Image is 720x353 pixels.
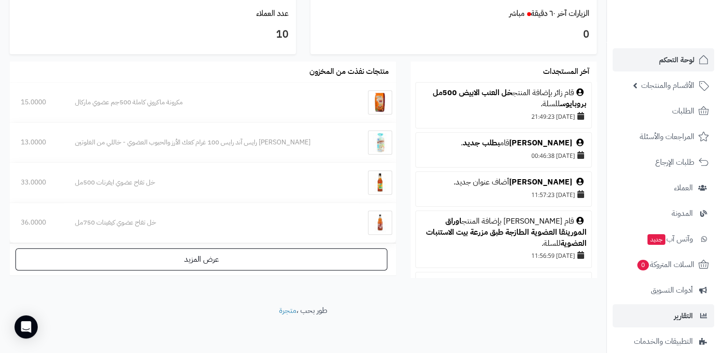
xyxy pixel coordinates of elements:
[368,170,392,195] img: خل تفاح عضوي ايفرنات 500مل
[509,8,525,19] small: مباشر
[368,130,392,155] img: بروبايوس رايس آند رايس 100 غرام كعك الأرز والحبوب العضوي - خاللي من الغلوتين
[659,53,694,67] span: لوحة التحكم
[421,277,587,288] div: سجّل حساب جديد.
[421,249,587,262] div: [DATE] 11:56:59
[421,177,587,188] div: أضاف عنوان جديد.
[672,104,694,118] span: الطلبات
[17,27,289,43] h3: 10
[368,211,392,235] img: خل تفاح عضوي كيفينات 750مل
[647,234,665,245] span: جديد
[21,178,53,187] div: 33.0000
[75,178,348,187] div: خل تفاح عضوي ايفرنات 500مل
[672,207,693,220] span: المدونة
[421,188,587,201] div: [DATE] 11:57:23
[655,155,694,169] span: طلبات الإرجاع
[75,218,348,227] div: خل تفاح عضوي كيفينات 750مل
[463,137,500,149] a: بطلب جديد
[279,305,296,316] a: متجرة
[15,248,387,270] a: عرض المزيد
[613,253,714,276] a: السلات المتروكة0
[637,259,649,270] span: 0
[426,215,587,249] a: اوراق المورينقا العضوية الطازجة طبق مزرعة بيت الاستنبات العضوية
[647,232,693,246] span: وآتس آب
[21,218,53,227] div: 36.0000
[509,8,589,19] a: الزيارات آخر ٦٠ دقيقةمباشر
[613,125,714,148] a: المراجعات والأسئلة
[641,79,694,92] span: الأقسام والمنتجات
[634,335,693,348] span: التطبيقات والخدمات
[509,176,572,188] a: [PERSON_NAME]
[674,181,693,195] span: العملاء
[674,309,693,323] span: التقارير
[309,68,389,76] h3: منتجات نفذت من المخزون
[613,279,714,302] a: أدوات التسويق
[421,87,587,110] div: قام زائر بإضافة المنتج للسلة.
[613,202,714,225] a: المدونة
[640,130,694,143] span: المراجعات والأسئلة
[75,98,348,107] div: مكرونة ماكروني كاملة 500جم عضوي ماركال
[421,138,587,149] div: قام .
[75,138,348,147] div: [PERSON_NAME] رايس آند رايس 100 غرام كعك الأرز والحبوب العضوي - خاللي من الغلوتين
[613,48,714,71] a: لوحة التحكم
[613,151,714,174] a: طلبات الإرجاع
[421,149,587,162] div: [DATE] 00:46:38
[651,283,693,297] span: أدوات التسويق
[543,68,589,76] h3: آخر المستجدات
[613,227,714,251] a: وآتس آبجديد
[15,315,38,339] div: Open Intercom Messenger
[613,176,714,199] a: العملاء
[613,304,714,327] a: التقارير
[21,138,53,147] div: 13.0000
[654,17,711,38] img: logo-2.png
[368,90,392,114] img: مكرونة ماكروني كاملة 500جم عضوي ماركال
[256,8,289,19] a: عدد العملاء
[613,330,714,353] a: التطبيقات والخدمات
[613,99,714,123] a: الطلبات
[509,277,572,288] a: [PERSON_NAME]
[21,98,53,107] div: 15.0000
[421,110,587,123] div: [DATE] 21:49:23
[318,27,589,43] h3: 0
[636,258,694,271] span: السلات المتروكة
[509,137,572,149] a: [PERSON_NAME]
[433,87,587,110] a: خل العنب الابيض 500مل بروبايوس
[421,216,587,249] div: قام [PERSON_NAME] بإضافة المنتج للسلة.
